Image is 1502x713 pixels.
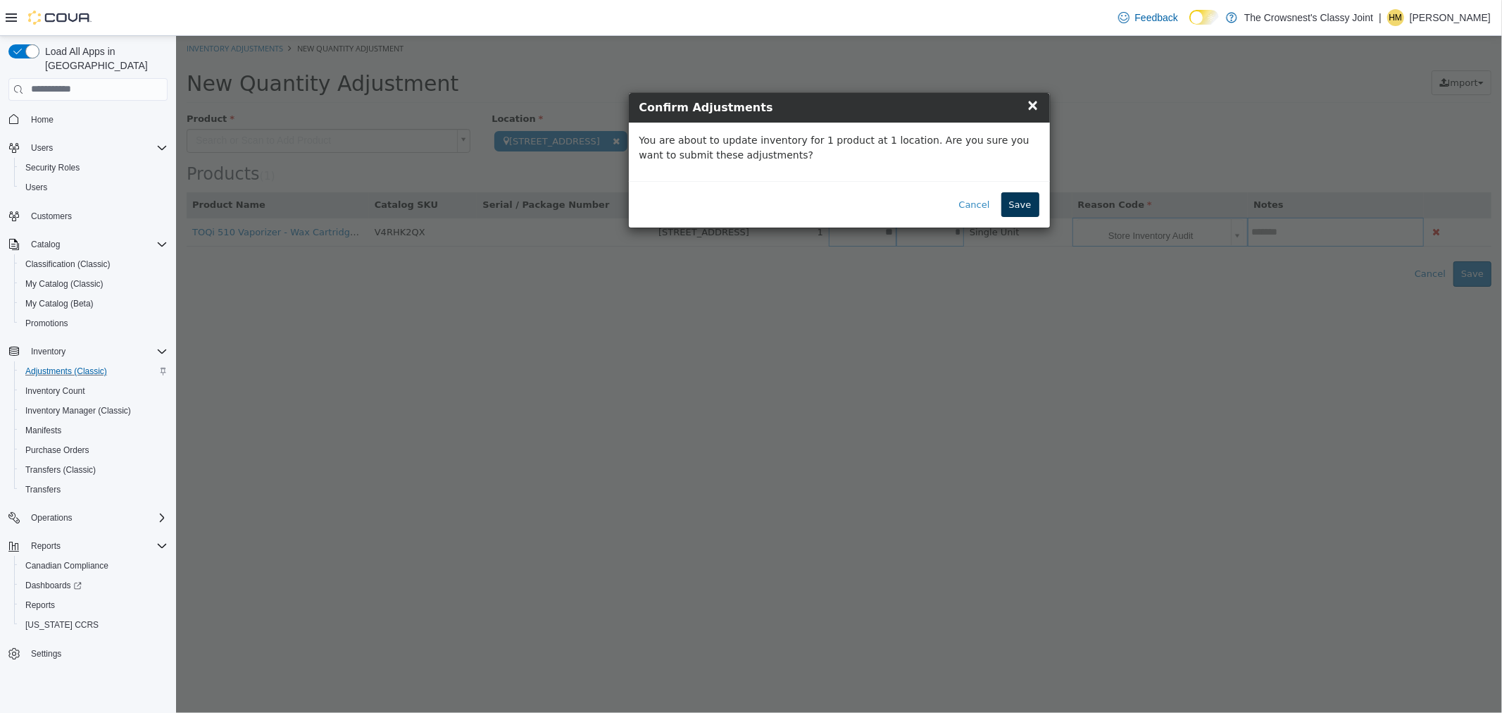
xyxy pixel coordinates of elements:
a: Adjustments (Classic) [20,363,113,380]
a: Transfers [20,481,66,498]
span: Promotions [20,315,168,332]
button: Reports [14,595,173,615]
button: Operations [25,509,78,526]
span: Catalog [31,239,60,250]
span: Manifests [25,425,61,436]
button: Home [3,109,173,130]
span: Classification (Classic) [20,256,168,273]
button: Users [14,178,173,197]
span: Inventory Count [20,383,168,399]
button: Inventory [25,343,71,360]
span: Operations [31,512,73,523]
p: You are about to update inventory for 1 product at 1 location. Are you sure you want to submit th... [463,97,863,127]
span: Inventory Count [25,385,85,397]
button: Promotions [14,314,173,333]
p: The Crowsnest's Classy Joint [1244,9,1373,26]
button: Operations [3,508,173,528]
button: Catalog [25,236,65,253]
a: Inventory Manager (Classic) [20,402,137,419]
span: Purchase Orders [20,442,168,459]
span: Users [25,182,47,193]
p: [PERSON_NAME] [1410,9,1491,26]
span: Home [31,114,54,125]
a: Settings [25,645,67,662]
span: Security Roles [25,162,80,173]
button: Save [825,156,863,182]
a: Promotions [20,315,74,332]
a: Users [20,179,53,196]
button: Users [25,139,58,156]
button: Purchase Orders [14,440,173,460]
span: Adjustments (Classic) [20,363,168,380]
a: Dashboards [14,576,173,595]
a: Customers [25,208,77,225]
button: Settings [3,643,173,664]
span: Inventory Manager (Classic) [20,402,168,419]
button: My Catalog (Beta) [14,294,173,314]
button: Inventory Manager (Classic) [14,401,173,421]
button: Customers [3,206,173,226]
button: [US_STATE] CCRS [14,615,173,635]
span: Catalog [25,236,168,253]
button: Transfers [14,480,173,500]
span: Purchase Orders [25,445,89,456]
span: My Catalog (Classic) [25,278,104,290]
span: Customers [25,207,168,225]
a: Purchase Orders [20,442,95,459]
span: Users [31,142,53,154]
span: Dashboards [25,580,82,591]
div: Holly McQuarrie [1387,9,1404,26]
span: Canadian Compliance [25,560,108,571]
button: Adjustments (Classic) [14,361,173,381]
a: Transfers (Classic) [20,461,101,478]
nav: Complex example [8,104,168,701]
a: My Catalog (Classic) [20,275,109,292]
span: My Catalog (Classic) [20,275,168,292]
span: [US_STATE] CCRS [25,619,99,631]
span: Home [25,111,168,128]
a: Manifests [20,422,67,439]
button: Catalog [3,235,173,254]
span: Feedback [1135,11,1178,25]
button: Inventory Count [14,381,173,401]
a: Classification (Classic) [20,256,116,273]
span: Reports [20,597,168,614]
button: Canadian Compliance [14,556,173,576]
button: Reports [3,536,173,556]
span: Inventory Manager (Classic) [25,405,131,416]
img: Cova [28,11,92,25]
span: Canadian Compliance [20,557,168,574]
a: Canadian Compliance [20,557,114,574]
span: Dashboards [20,577,168,594]
span: My Catalog (Beta) [25,298,94,309]
span: Transfers (Classic) [25,464,96,476]
span: Manifests [20,422,168,439]
a: Security Roles [20,159,85,176]
button: My Catalog (Classic) [14,274,173,294]
span: Load All Apps in [GEOGRAPHIC_DATA] [39,44,168,73]
span: Reports [25,538,168,554]
span: Promotions [25,318,68,329]
button: Transfers (Classic) [14,460,173,480]
button: Reports [25,538,66,554]
a: Dashboards [20,577,87,594]
a: Inventory Count [20,383,91,399]
button: Inventory [3,342,173,361]
a: Feedback [1113,4,1184,32]
span: Users [20,179,168,196]
span: Adjustments (Classic) [25,366,107,377]
a: Reports [20,597,61,614]
span: Security Roles [20,159,168,176]
span: Users [25,139,168,156]
span: Settings [31,648,61,659]
button: Classification (Classic) [14,254,173,274]
span: Operations [25,509,168,526]
span: Washington CCRS [20,616,168,633]
span: Inventory [25,343,168,360]
span: HM [1389,9,1403,26]
span: Transfers (Classic) [20,461,168,478]
button: Cancel [775,156,822,182]
button: Security Roles [14,158,173,178]
span: Classification (Classic) [25,259,111,270]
